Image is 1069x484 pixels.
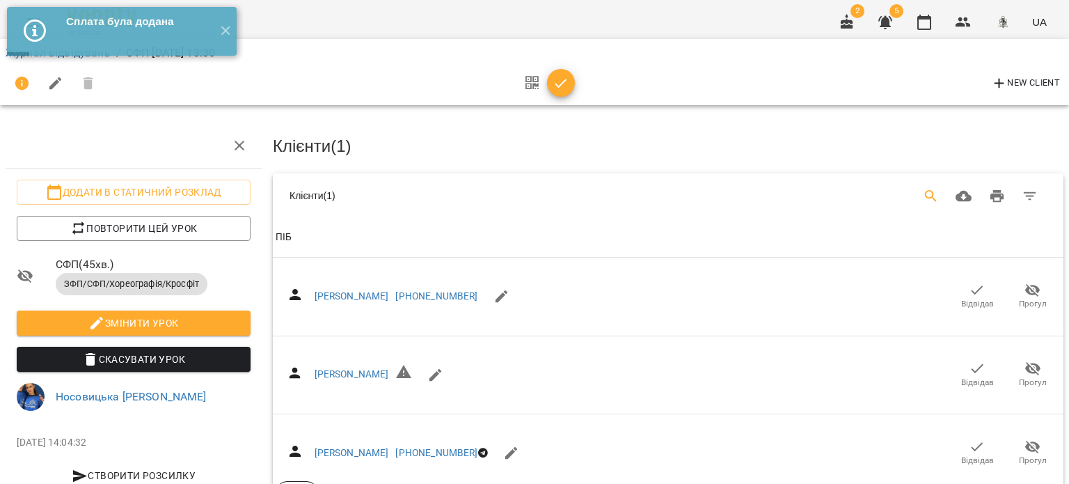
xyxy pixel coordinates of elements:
[1032,15,1047,29] span: UA
[961,455,994,467] span: Відвідав
[1019,455,1047,467] span: Прогул
[395,290,477,302] a: [PHONE_NUMBER]
[850,4,864,18] span: 2
[273,173,1063,218] div: Table Toolbar
[273,137,1063,155] h3: Клієнти ( 1 )
[949,355,1005,394] button: Відвідав
[993,13,1013,32] img: 8c829e5ebed639b137191ac75f1a07db.png
[28,220,239,237] span: Повторити цей урок
[290,189,625,203] div: Клієнти ( 1 )
[947,180,981,213] button: Завантажити CSV
[315,368,389,380] a: [PERSON_NAME]
[1013,180,1047,213] button: Фільтр
[56,256,251,273] span: СФП ( 45 хв. )
[315,447,389,458] a: [PERSON_NAME]
[17,180,251,205] button: Додати в статичний розклад
[1005,434,1061,473] button: Прогул
[395,447,477,458] a: [PHONE_NUMBER]
[1019,377,1047,389] span: Прогул
[395,364,412,386] h6: Невірний формат телефону ${ phone }
[961,377,994,389] span: Відвідав
[276,229,292,246] div: Sort
[949,277,1005,316] button: Відвідав
[66,14,209,29] div: Сплата була додана
[988,72,1063,95] button: New Client
[914,180,948,213] button: Search
[28,184,239,201] span: Додати в статичний розклад
[981,180,1014,213] button: Друк
[1005,355,1061,394] button: Прогул
[991,75,1060,92] span: New Client
[17,436,251,450] p: [DATE] 14:04:32
[315,290,389,302] a: [PERSON_NAME]
[1005,277,1061,316] button: Прогул
[28,351,239,368] span: Скасувати Урок
[1027,9,1052,35] button: UA
[1019,298,1047,310] span: Прогул
[276,229,292,246] div: ПІБ
[889,4,903,18] span: 5
[961,298,994,310] span: Відвідав
[22,467,245,484] span: Створити розсилку
[28,315,239,331] span: Змінити урок
[6,45,1063,61] nav: breadcrumb
[949,434,1005,473] button: Відвідав
[17,311,251,336] button: Змінити урок
[56,278,207,290] span: ЗФП/CФП/Хореографія/Кросфіт
[276,229,1061,246] span: ПІБ
[17,383,45,411] img: b8b6d7bfb28d29a545cada1a32e0a296.jpeg
[17,216,251,241] button: Повторити цей урок
[17,347,251,372] button: Скасувати Урок
[56,390,207,403] a: Носовицька [PERSON_NAME]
